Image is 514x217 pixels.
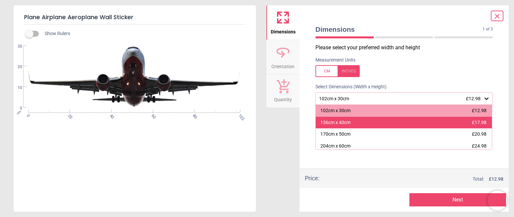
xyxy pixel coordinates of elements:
[466,96,481,101] span: £12.98
[10,64,22,70] span: 20
[315,44,498,51] p: Please select your preferred width and height
[489,176,503,183] span: £
[305,174,319,182] div: Price :
[320,143,350,150] div: 204cm x 60cm
[409,193,506,206] button: Next
[24,11,245,24] h5: Plane Airplane Aeroplane Wall Sticker
[271,25,296,35] span: Dimensions
[472,120,487,125] span: £17.98
[266,5,300,40] button: Dimensions
[10,106,22,111] span: 0
[320,108,350,114] div: 102cm x 30cm
[310,84,387,90] label: Select Dimensions (Width x Height)
[472,131,487,137] span: £20.98
[191,113,196,117] span: 80
[150,113,154,117] span: 60
[67,113,71,117] span: 20
[472,143,487,149] span: £24.98
[16,109,22,115] span: cm
[25,113,29,117] span: 0
[266,40,300,74] button: Orientation
[237,113,241,117] span: 102
[318,96,483,102] div: 102cm x 30cm
[315,24,483,34] span: Dimensions
[329,176,503,183] div: Total:
[491,176,503,182] span: 12.98
[315,57,355,64] label: Measurement Units
[271,60,295,70] span: Orientation
[472,108,487,113] span: £12.98
[108,113,113,117] span: 40
[10,44,22,49] span: 30
[266,74,300,108] button: Quantity
[29,30,256,38] div: Show Rulers
[10,85,22,91] span: 10
[488,191,507,210] iframe: Brevo live chat
[320,119,350,126] div: 136cm x 40cm
[320,131,350,138] div: 170cm x 50cm
[274,93,292,103] span: Quantity
[483,26,493,32] span: 1 of 3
